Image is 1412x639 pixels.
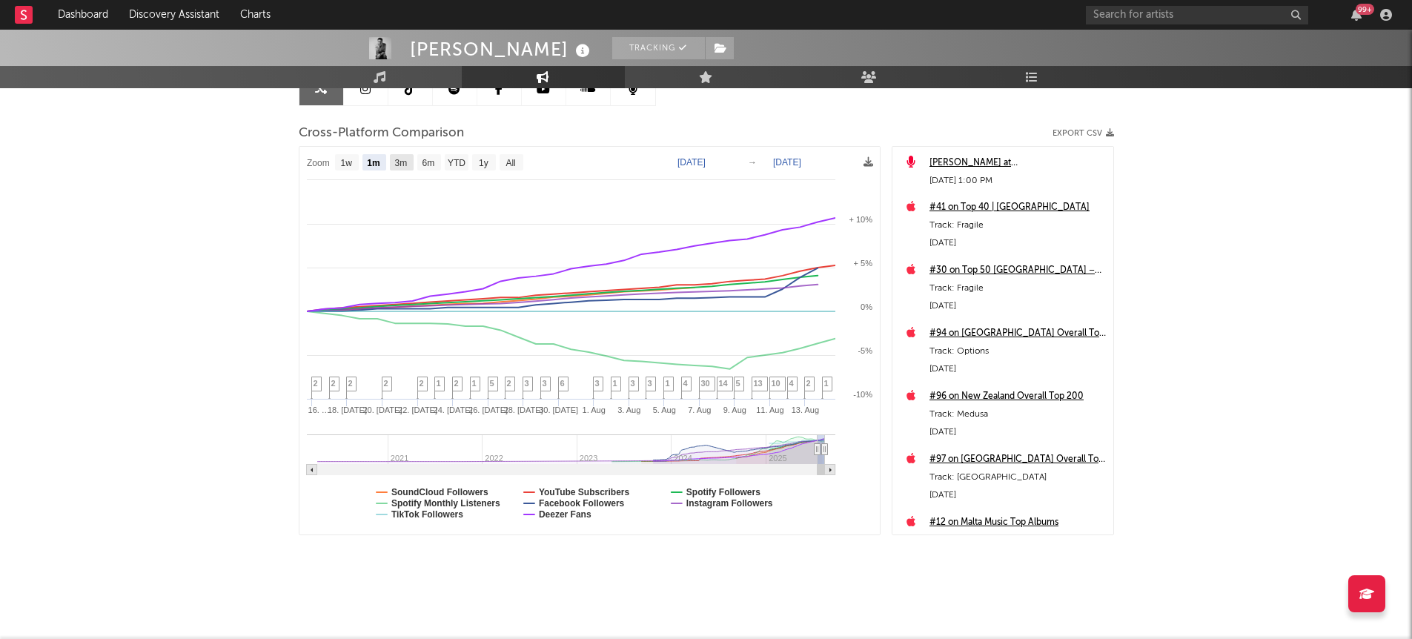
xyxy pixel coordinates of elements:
div: [DATE] [929,297,1106,315]
span: 30 [701,379,710,388]
span: 1 [472,379,477,388]
span: 2 [454,379,459,388]
div: Track: The Hard Way [929,532,1106,549]
text: Instagram Followers [686,498,772,509]
text: 18. [DATE] [327,405,366,414]
span: 4 [789,379,794,388]
text: 7. Aug [688,405,711,414]
span: 1 [666,379,670,388]
text: 3. Aug [617,405,640,414]
text: 28. [DATE] [503,405,543,414]
text: 3m [394,158,407,168]
a: #94 on [GEOGRAPHIC_DATA] Overall Top 200 [929,325,1106,342]
text: Zoom [307,158,330,168]
text: 13. Aug [791,405,818,414]
text: 1w [340,158,352,168]
text: 26. [DATE] [468,405,508,414]
div: Track: [GEOGRAPHIC_DATA] [929,469,1106,486]
span: 10 [772,379,780,388]
text: -10% [853,390,872,399]
span: 2 [806,379,811,388]
span: 3 [543,379,547,388]
span: 5 [490,379,494,388]
text: → [748,157,757,168]
div: Track: Options [929,342,1106,360]
button: Tracking [612,37,705,59]
span: 2 [507,379,511,388]
text: TikTok Followers [391,509,463,520]
text: + 5% [853,259,872,268]
input: Search for artists [1086,6,1308,24]
span: 2 [384,379,388,388]
span: 3 [595,379,600,388]
text: -5% [858,346,872,355]
span: 4 [683,379,688,388]
span: 2 [348,379,353,388]
text: All [506,158,515,168]
span: Cross-Platform Comparison [299,125,464,142]
text: 1m [367,158,379,168]
text: [DATE] [677,157,706,168]
text: 9. Aug [723,405,746,414]
text: 1y [479,158,488,168]
div: Track: Fragile [929,216,1106,234]
span: 3 [631,379,635,388]
text: + 10% [849,215,872,224]
text: YouTube Subscribers [538,487,629,497]
text: 1. Aug [582,405,605,414]
div: [DATE] 1:00 PM [929,172,1106,190]
text: 11. Aug [756,405,783,414]
span: 5 [736,379,740,388]
span: 14 [719,379,728,388]
div: Track: Fragile [929,279,1106,297]
a: #96 on New Zealand Overall Top 200 [929,388,1106,405]
span: 3 [525,379,529,388]
text: SoundCloud Followers [391,487,488,497]
text: 5. Aug [652,405,675,414]
text: 0% [861,302,872,311]
div: [DATE] [929,423,1106,441]
span: 2 [331,379,336,388]
text: 22. [DATE] [398,405,437,414]
span: 1 [437,379,441,388]
div: [DATE] [929,234,1106,252]
span: 1 [824,379,829,388]
text: 30. [DATE] [539,405,578,414]
div: 99 + [1356,4,1374,15]
text: 16. … [308,405,329,414]
span: 2 [420,379,424,388]
span: 13 [754,379,763,388]
text: Spotify Monthly Listeners [391,498,500,509]
a: #12 on Malta Music Top Albums [929,514,1106,532]
text: 20. [DATE] [362,405,402,414]
button: 99+ [1351,9,1362,21]
span: 1 [613,379,617,388]
a: #97 on [GEOGRAPHIC_DATA] Overall Top 200 [929,451,1106,469]
text: [DATE] [773,157,801,168]
div: [DATE] [929,360,1106,378]
text: Facebook Followers [538,498,624,509]
text: Deezer Fans [538,509,591,520]
text: 24. [DATE] [433,405,472,414]
text: 6m [422,158,434,168]
div: Track: Medusa [929,405,1106,423]
span: 2 [314,379,318,388]
button: Export CSV [1053,129,1114,138]
div: [DATE] [929,486,1106,504]
a: #30 on Top 50 [GEOGRAPHIC_DATA] – [GEOGRAPHIC_DATA] Top 50 Hits - Top 50 [GEOGRAPHIC_DATA] [929,262,1106,279]
span: 6 [560,379,565,388]
text: YTD [447,158,465,168]
a: [PERSON_NAME] at [GEOGRAPHIC_DATA] ([DATE]) [929,154,1106,172]
text: Spotify Followers [686,487,760,497]
span: 3 [648,379,652,388]
a: #41 on Top 40 | [GEOGRAPHIC_DATA] [929,199,1106,216]
div: [PERSON_NAME] [410,37,594,62]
